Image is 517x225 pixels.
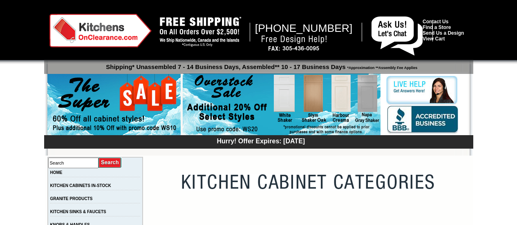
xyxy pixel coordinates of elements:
a: GRANITE PRODUCTS [50,196,93,201]
a: View Cart [423,36,445,42]
input: Submit [98,157,122,168]
div: Hurry! Offer Expires: [DATE] [48,136,473,145]
span: [PHONE_NUMBER] [255,22,353,34]
a: KITCHEN SINKS & FAUCETS [50,209,106,214]
img: Kitchens on Clearance Logo [49,14,152,47]
a: KITCHEN CABINETS IN-STOCK [50,183,111,188]
p: Shipping* Unassembled 7 - 14 Business Days, Assembled** 10 - 17 Business Days [48,60,473,70]
a: HOME [50,170,63,175]
span: *Approximation **Assembly Fee Applies [346,64,418,70]
a: Find a Store [423,25,451,30]
a: Contact Us [423,19,448,25]
a: Send Us a Design [423,30,464,36]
